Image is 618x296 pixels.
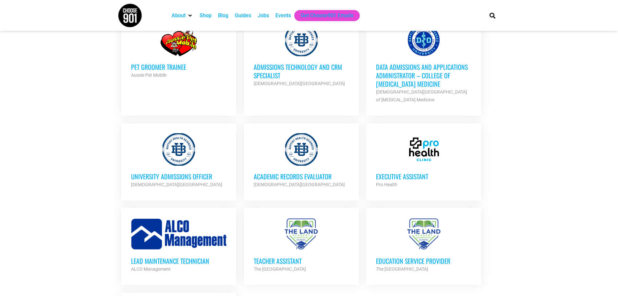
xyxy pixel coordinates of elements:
h3: Lead Maintenance Technician [131,257,226,265]
strong: Pro Health [376,182,397,187]
a: University Admissions Officer [DEMOGRAPHIC_DATA][GEOGRAPHIC_DATA] [121,123,236,198]
a: Guides [235,12,251,19]
strong: [DEMOGRAPHIC_DATA][GEOGRAPHIC_DATA] [131,182,222,187]
strong: [DEMOGRAPHIC_DATA][GEOGRAPHIC_DATA] [254,81,345,86]
strong: The [GEOGRAPHIC_DATA] [254,266,306,272]
a: Admissions Technology and CRM Specialist [DEMOGRAPHIC_DATA][GEOGRAPHIC_DATA] [244,14,359,97]
nav: Main nav [168,10,479,21]
h3: Executive Assistant [376,172,471,181]
strong: [DEMOGRAPHIC_DATA][GEOGRAPHIC_DATA] [254,182,345,187]
h3: Data Admissions and Applications Administrator – College of [MEDICAL_DATA] Medicine [376,63,471,88]
div: About [168,10,196,21]
strong: Aussie Pet Mobile [131,72,166,78]
a: Pet Groomer Trainee Aussie Pet Mobile [121,14,236,89]
a: Get Choose901 Emails [301,12,353,19]
strong: ALCO Management [131,266,171,272]
h3: Education Service Provider [376,257,471,265]
a: Jobs [258,12,269,19]
h3: Pet Groomer Trainee [131,63,226,71]
a: Executive Assistant Pro Health [366,123,481,198]
a: Data Admissions and Applications Administrator – College of [MEDICAL_DATA] Medicine [DEMOGRAPHIC_... [366,14,481,113]
a: Academic Records Evaluator [DEMOGRAPHIC_DATA][GEOGRAPHIC_DATA] [244,123,359,198]
a: Education Service Provider The [GEOGRAPHIC_DATA] [366,208,481,283]
h3: Admissions Technology and CRM Specialist [254,63,349,80]
a: Shop [200,12,212,19]
a: Blog [218,12,228,19]
div: Search [487,10,498,21]
a: Events [275,12,291,19]
a: Lead Maintenance Technician ALCO Management [121,208,236,283]
a: About [172,12,186,19]
h3: Teacher Assistant [254,257,349,265]
h3: University Admissions Officer [131,172,226,181]
strong: [DEMOGRAPHIC_DATA][GEOGRAPHIC_DATA] of [MEDICAL_DATA] Medicine [376,89,467,102]
h3: Academic Records Evaluator [254,172,349,181]
strong: The [GEOGRAPHIC_DATA] [376,266,428,272]
a: Teacher Assistant The [GEOGRAPHIC_DATA] [244,208,359,283]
